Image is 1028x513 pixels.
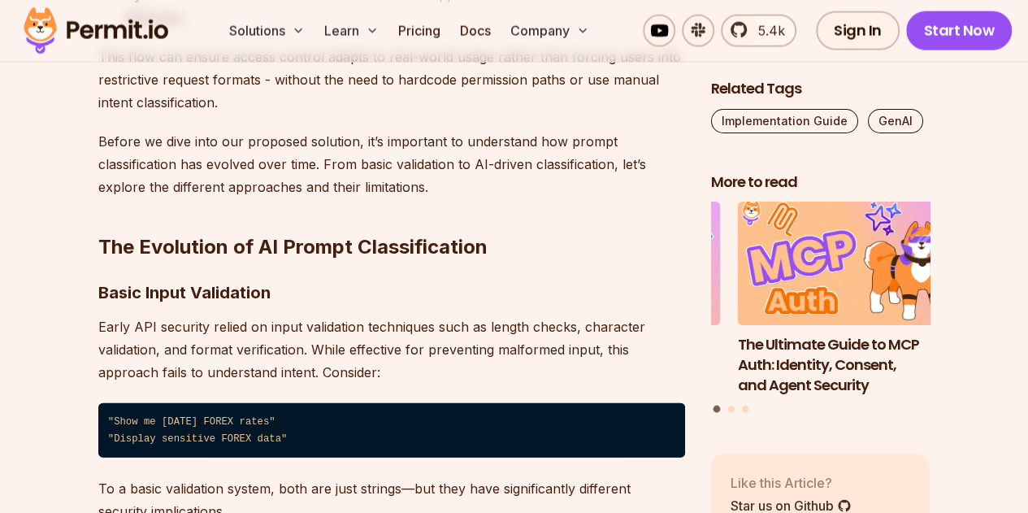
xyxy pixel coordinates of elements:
strong: Basic Input Validation [98,283,271,302]
strong: The Evolution of AI Prompt Classification [98,235,488,259]
span: 5.4k [748,21,785,41]
li: 3 of 3 [501,202,721,395]
h2: More to read [711,172,930,192]
span: "Show me [DATE] FOREX rates" [108,416,275,428]
p: Early API security relied on input validation techniques such as length checks, character validat... [98,315,685,384]
p: This flow can ensure access control adapts to real-world usage rather than forcing users into res... [98,46,685,114]
a: 5.4k [721,15,796,47]
button: Go to slide 1 [714,405,721,412]
span: "Display sensitive FOREX data" [108,433,288,445]
a: GenAI [868,108,923,133]
h3: The Ultimate Guide to MCP Auth: Identity, Consent, and Agent Security [738,334,957,394]
button: Solutions [223,15,311,47]
a: Docs [453,15,497,47]
button: Learn [318,15,385,47]
img: The Ultimate Guide to MCP Auth: Identity, Consent, and Agent Security [738,202,957,325]
button: Company [504,15,596,47]
li: 1 of 3 [738,202,957,395]
a: Implementation Guide [711,108,858,133]
img: Permit logo [16,3,176,59]
p: Before we dive into our proposed solution, it’s important to understand how prompt classification... [98,130,685,198]
p: Like this Article? [731,472,852,492]
a: Start Now [906,11,1013,50]
h2: Related Tags [711,78,930,98]
a: Sign In [816,11,900,50]
a: Pricing [392,15,447,47]
div: Posts [711,202,930,415]
h3: Implementing Multi-Tenant RBAC in Nuxt.js [501,334,721,375]
img: Implementing Multi-Tenant RBAC in Nuxt.js [501,202,721,325]
button: Go to slide 3 [742,405,748,411]
button: Go to slide 2 [728,405,735,411]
